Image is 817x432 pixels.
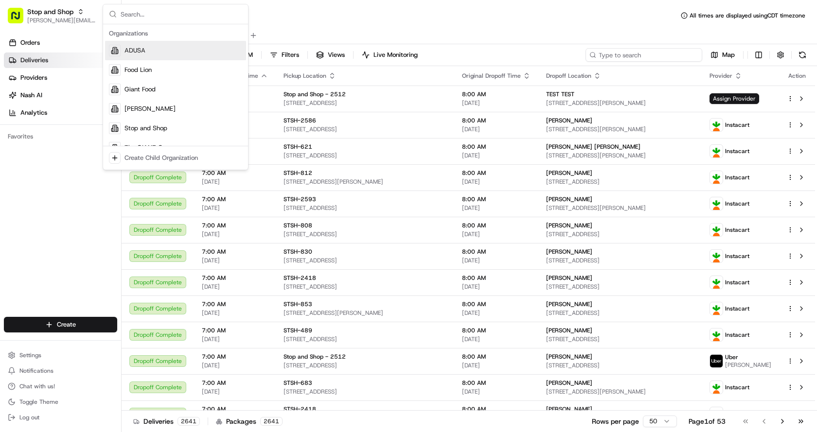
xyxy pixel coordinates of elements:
[462,274,531,282] span: 8:00 AM
[725,121,749,129] span: Instacart
[57,320,76,329] span: Create
[722,51,735,59] span: Map
[710,381,723,394] img: profile_instacart_ahold_partner.png
[19,141,74,151] span: Knowledge Base
[92,141,156,151] span: API Documentation
[710,119,723,131] img: profile_instacart_ahold_partner.png
[202,222,268,229] span: 7:00 AM
[202,195,268,203] span: 7:00 AM
[546,379,592,387] span: [PERSON_NAME]
[284,362,446,369] span: [STREET_ADDRESS]
[284,125,446,133] span: [STREET_ADDRESS]
[710,328,723,341] img: profile_instacart_ahold_partner.png
[82,142,90,150] div: 💻
[462,72,521,80] span: Original Dropoff Time
[284,309,446,317] span: [STREET_ADDRESS][PERSON_NAME]
[546,169,592,177] span: [PERSON_NAME]
[787,72,807,80] div: Action
[165,96,177,107] button: Start new chat
[546,99,694,107] span: [STREET_ADDRESS][PERSON_NAME]
[546,283,694,291] span: [STREET_ADDRESS]
[284,230,446,238] span: [STREET_ADDRESS]
[4,129,117,144] div: Favorites
[124,143,186,152] span: The GIANT Company
[202,300,268,308] span: 7:00 AM
[124,85,156,94] span: Giant Food
[706,48,739,62] button: Map
[710,302,723,315] img: profile_instacart_ahold_partner.png
[202,327,268,334] span: 7:00 AM
[462,283,531,291] span: [DATE]
[124,124,167,133] span: Stop and Shop
[124,154,198,162] div: Create Child Organization
[4,4,101,27] button: Stop and Shop[PERSON_NAME][EMAIL_ADDRESS][PERSON_NAME][DOMAIN_NAME]
[133,416,200,426] div: Deliveries
[462,152,531,159] span: [DATE]
[546,117,592,124] span: [PERSON_NAME]
[78,137,160,155] a: 💻API Documentation
[546,362,694,369] span: [STREET_ADDRESS]
[462,300,531,308] span: 8:00 AM
[20,73,47,82] span: Providers
[284,72,326,80] span: Pickup Location
[546,327,592,334] span: [PERSON_NAME]
[19,414,39,421] span: Log out
[462,388,531,396] span: [DATE]
[725,226,749,234] span: Instacart
[725,147,749,155] span: Instacart
[586,48,702,62] input: Type to search
[462,362,531,369] span: [DATE]
[546,257,694,264] span: [STREET_ADDRESS]
[546,274,592,282] span: [PERSON_NAME]
[20,108,47,117] span: Analytics
[124,46,145,55] span: ADUSA
[202,169,268,177] span: 7:00 AM
[373,51,418,59] span: Live Monitoring
[462,257,531,264] span: [DATE]
[202,353,268,361] span: 7:00 AM
[710,72,732,80] span: Provider
[710,407,723,420] img: profile_instacart_ahold_partner.png
[462,230,531,238] span: [DATE]
[462,248,531,256] span: 8:00 AM
[19,398,58,406] span: Toggle Theme
[462,117,531,124] span: 8:00 AM
[4,35,121,51] a: Orders
[4,395,117,409] button: Toggle Theme
[4,105,121,121] a: Analytics
[19,382,55,390] span: Chat with us!
[202,379,268,387] span: 7:00 AM
[725,173,749,181] span: Instacart
[546,90,574,98] span: TEST TEST
[20,38,40,47] span: Orders
[796,48,809,62] button: Refresh
[202,405,268,413] span: 7:00 AM
[6,137,78,155] a: 📗Knowledge Base
[178,417,200,426] div: 2641
[27,17,97,24] button: [PERSON_NAME][EMAIL_ADDRESS][PERSON_NAME][DOMAIN_NAME]
[725,200,749,207] span: Instacart
[284,335,446,343] span: [STREET_ADDRESS]
[462,178,531,186] span: [DATE]
[260,417,283,426] div: 2641
[546,178,694,186] span: [STREET_ADDRESS]
[284,143,312,151] span: STSH-621
[546,405,592,413] span: [PERSON_NAME]
[202,248,268,256] span: 7:00 AM
[97,165,118,172] span: Pylon
[725,331,749,339] span: Instacart
[462,222,531,229] span: 8:00 AM
[124,66,152,74] span: Food Lion
[546,248,592,256] span: [PERSON_NAME]
[284,222,312,229] span: STSH-808
[202,178,268,186] span: [DATE]
[546,72,591,80] span: Dropoff Location
[10,39,177,54] p: Welcome 👋
[462,169,531,177] span: 8:00 AM
[284,248,312,256] span: STSH-830
[710,276,723,289] img: profile_instacart_ahold_partner.png
[202,257,268,264] span: [DATE]
[4,380,117,393] button: Chat with us!
[284,353,346,361] span: Stop and Shop - 2512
